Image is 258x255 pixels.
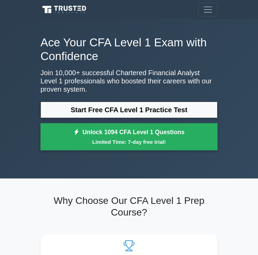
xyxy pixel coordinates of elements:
a: Start Free CFA Level 1 Practice Test [40,102,218,118]
button: Toggle navigation [198,3,218,16]
h2: Why Choose Our CFA Level 1 Prep Course? [40,195,218,218]
p: Join 10,000+ successful Chartered Financial Analyst Level 1 professionals who boosted their caree... [40,69,218,93]
h1: Ace Your CFA Level 1 Exam with Confidence [40,36,218,63]
a: Unlock 1094 CFA Level 1 QuestionsLimited Time: 7-day free trial! [40,123,218,151]
small: Limited Time: 7-day free trial! [49,138,209,146]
